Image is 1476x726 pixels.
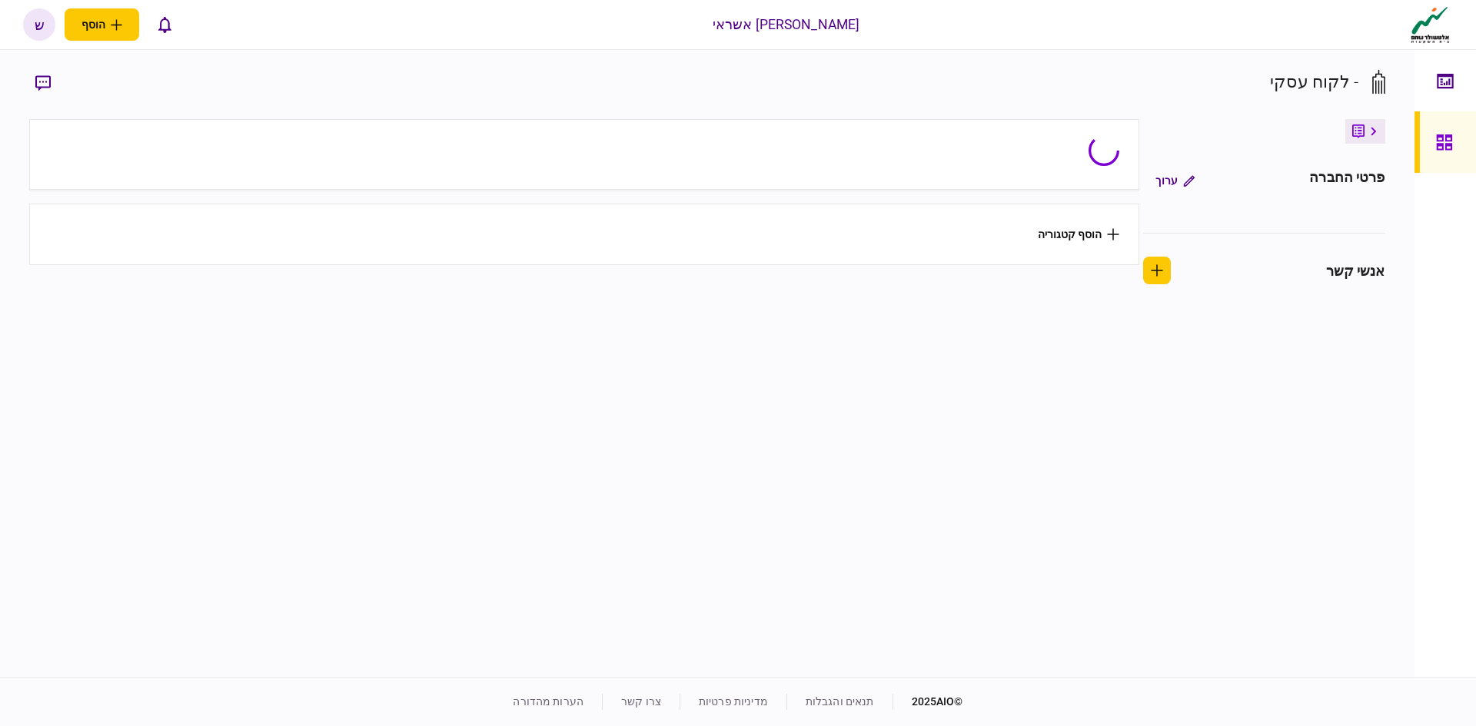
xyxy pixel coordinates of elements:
button: ערוך [1143,167,1207,194]
a: צרו קשר [621,695,661,708]
button: פתח רשימת התראות [148,8,181,41]
button: הוסף קטגוריה [1038,228,1119,240]
img: client company logo [1408,5,1453,44]
div: - לקוח עסקי [1270,69,1358,94]
div: אנשי קשר [1326,260,1385,281]
div: [PERSON_NAME] אשראי [713,15,860,35]
div: © 2025 AIO [893,694,963,710]
a: מדיניות פרטיות [699,695,768,708]
a: תנאים והגבלות [806,695,874,708]
div: פרטי החברה [1309,167,1385,194]
button: ש [23,8,55,41]
a: הערות מהדורה [513,695,583,708]
button: פתח תפריט להוספת לקוח [65,8,139,41]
